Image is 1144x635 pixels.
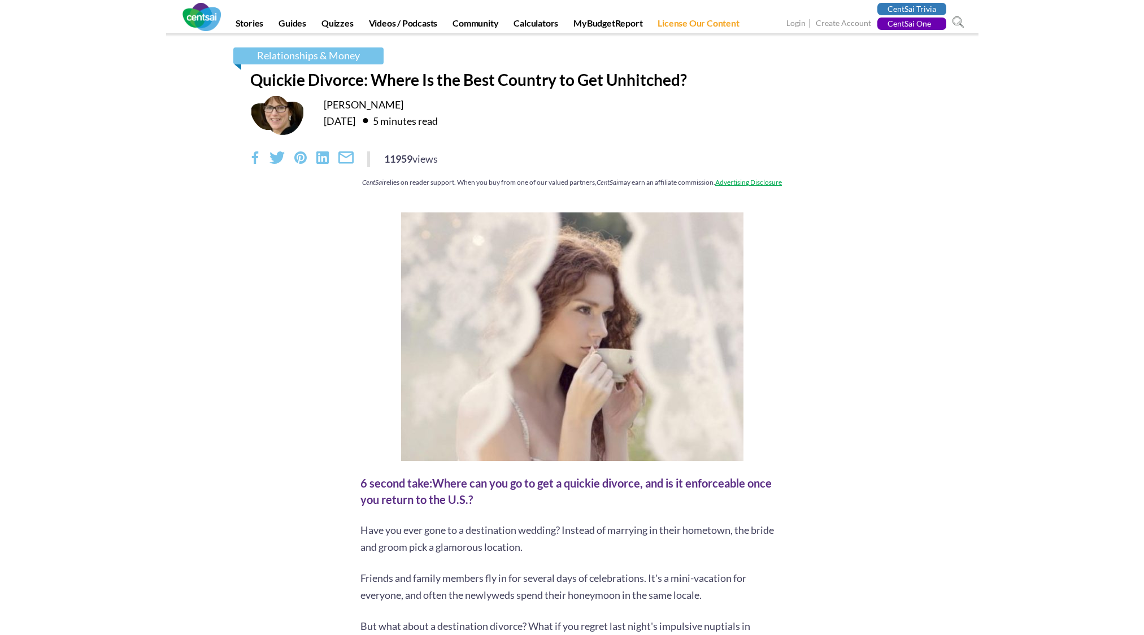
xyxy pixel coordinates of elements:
[360,569,784,603] p: Friends and family members fly in for several days of celebrations. It's a mini-vacation for ever...
[250,177,894,187] div: relies on reader support. When you buy from one of our valued partners, may earn an affiliate com...
[446,18,505,33] a: Community
[250,70,894,89] h1: Quickie Divorce: Where Is the Best Country to Get Unhitched?
[233,47,384,64] a: Relationships & Money
[182,3,221,31] img: CentSai
[651,18,746,33] a: License Our Content
[715,178,782,186] a: Advertising Disclosure
[324,115,355,127] time: [DATE]
[401,212,743,461] img: Quickie Divorce: Where Is the Best Country to Get Unhitched?
[816,18,871,30] a: Create Account
[412,153,438,165] span: views
[877,18,946,30] a: CentSai One
[507,18,565,33] a: Calculators
[597,178,618,186] em: CentSai
[362,178,384,186] em: CentSai
[807,17,814,30] span: |
[384,151,438,166] div: 11959
[360,475,784,507] div: Where can you go to get a quickie divorce, and is it enforceable once you return to the U.S.?
[229,18,271,33] a: Stories
[315,18,360,33] a: Quizzes
[357,111,438,129] div: 5 minutes read
[360,521,784,555] p: Have you ever gone to a destination wedding? Instead of marrying in their hometown, the bride and...
[877,3,946,15] a: CentSai Trivia
[324,98,403,111] a: [PERSON_NAME]
[362,18,445,33] a: Videos / Podcasts
[272,18,313,33] a: Guides
[567,18,649,33] a: MyBudgetReport
[786,18,806,30] a: Login
[360,476,432,490] span: 6 second take:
